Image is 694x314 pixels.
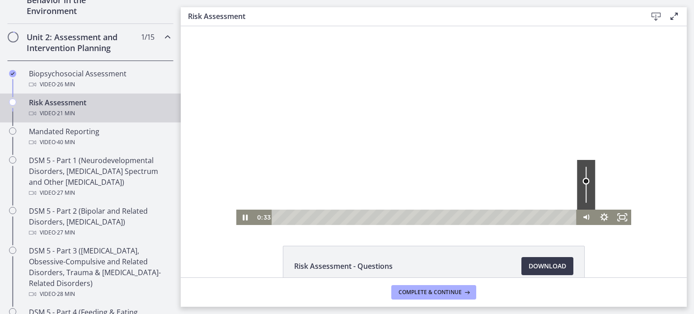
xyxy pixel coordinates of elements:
div: Biopsychosocial Assessment [29,68,170,90]
button: Complete & continue [391,285,476,300]
h3: Risk Assessment [188,11,633,22]
span: 1 / 15 [141,32,154,42]
div: Video [29,108,170,119]
button: Fullscreen [432,183,450,199]
button: Show settings menu [414,183,432,199]
div: Mandated Reporting [29,126,170,148]
span: · 28 min [56,289,75,300]
div: Volume [396,134,414,183]
span: Risk Assessment - Questions [294,261,393,272]
h2: Unit 2: Assessment and Intervention Planning [27,32,137,53]
span: · 27 min [56,227,75,238]
i: Completed [9,70,16,77]
iframe: Video Lesson [181,26,687,225]
div: DSM 5 - Part 1 (Neurodevelopmental Disorders, [MEDICAL_DATA] Spectrum and Other [MEDICAL_DATA]) [29,155,170,198]
span: Complete & continue [399,289,462,296]
div: Video [29,289,170,300]
span: Download [529,261,566,272]
span: · 27 min [56,187,75,198]
div: Risk Assessment [29,97,170,119]
div: DSM 5 - Part 3 ([MEDICAL_DATA], Obsessive-Compulsive and Related Disorders, Trauma & [MEDICAL_DAT... [29,245,170,300]
span: · 40 min [56,137,75,148]
span: · 21 min [56,108,75,119]
div: Video [29,227,170,238]
a: Download [521,257,573,275]
div: DSM 5 - Part 2 (Bipolar and Related Disorders, [MEDICAL_DATA]) [29,206,170,238]
span: · 26 min [56,79,75,90]
div: Video [29,137,170,148]
div: Video [29,187,170,198]
div: Video [29,79,170,90]
button: Mute [396,183,414,199]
